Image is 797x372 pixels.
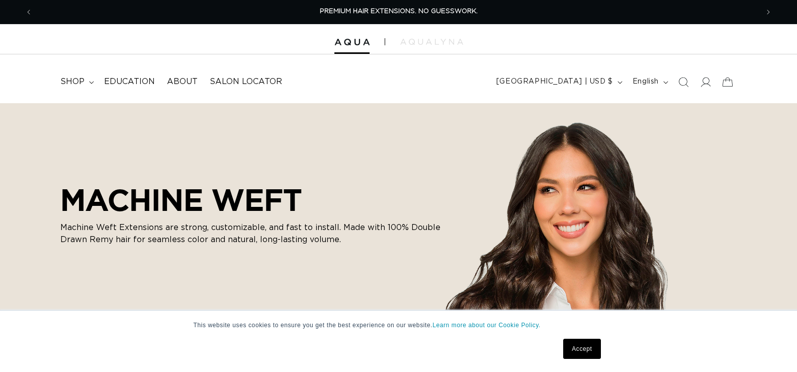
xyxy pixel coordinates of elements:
a: Learn more about our Cookie Policy. [432,322,541,329]
span: [GEOGRAPHIC_DATA] | USD $ [496,77,613,87]
button: English [627,72,672,92]
span: Education [104,77,155,87]
span: English [633,77,659,87]
button: Previous announcement [18,3,40,22]
a: Salon Locator [204,70,288,93]
a: Education [98,70,161,93]
summary: Search [672,71,694,93]
span: shop [60,77,84,87]
p: This website uses cookies to ensure you get the best experience on our website. [194,321,604,330]
a: Accept [563,339,600,359]
button: [GEOGRAPHIC_DATA] | USD $ [490,72,627,92]
button: Next announcement [757,3,779,22]
summary: shop [54,70,98,93]
span: Salon Locator [210,77,282,87]
img: Aqua Hair Extensions [334,39,370,46]
span: PREMIUM HAIR EXTENSIONS. NO GUESSWORK. [320,8,478,15]
p: Machine Weft Extensions are strong, customizable, and fast to install. Made with 100% Double Draw... [60,221,442,246]
a: About [161,70,204,93]
img: aqualyna.com [400,39,463,45]
h2: MACHINE WEFT [60,182,442,217]
span: About [167,77,198,87]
